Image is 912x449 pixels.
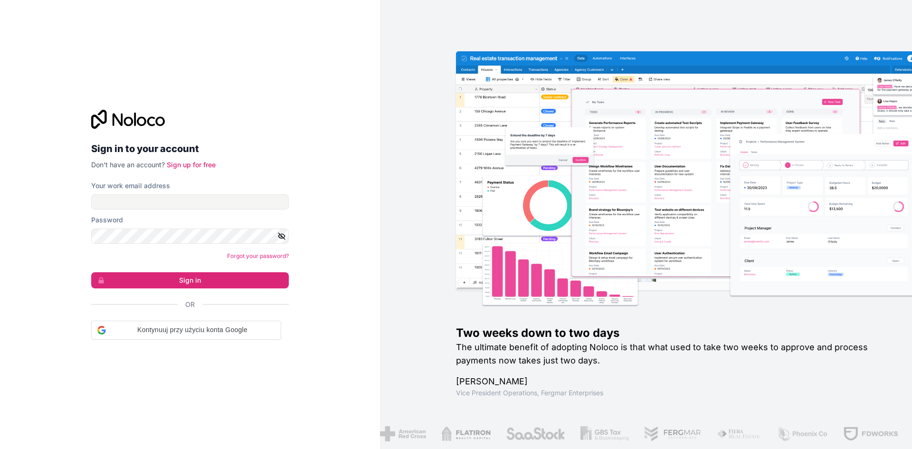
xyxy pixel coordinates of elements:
img: /assets/american-red-cross-BAupjrZR.png [380,426,426,441]
img: /assets/fiera-fwj2N5v4.png [717,426,761,441]
img: /assets/fergmar-CudnrXN5.png [644,426,702,441]
span: Or [185,300,195,309]
a: Forgot your password? [227,252,289,259]
span: Kontynuuj przy użyciu konta Google [110,325,275,335]
img: /assets/flatiron-C8eUkumj.png [441,426,490,441]
h1: [PERSON_NAME] [456,375,882,388]
h1: Two weeks down to two days [456,325,882,341]
input: Password [91,229,289,244]
div: Kontynuuj przy użyciu konta Google [91,321,281,340]
h1: Vice President Operations , Fergmar Enterprises [456,388,882,398]
button: Sign in [91,272,289,288]
img: /assets/saastock-C6Zbiodz.png [505,426,565,441]
input: Email address [91,194,289,210]
img: /assets/fdworks-Bi04fVtw.png [843,426,898,441]
img: /assets/phoenix-BREaitsQ.png [776,426,827,441]
a: Sign up for free [167,161,216,169]
label: Your work email address [91,181,170,191]
img: /assets/gbstax-C-GtDUiK.png [580,426,628,441]
h2: The ultimate benefit of adopting Noloco is that what used to take two weeks to approve and proces... [456,341,882,367]
label: Password [91,215,123,225]
h2: Sign in to your account [91,140,289,157]
span: Don't have an account? [91,161,165,169]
